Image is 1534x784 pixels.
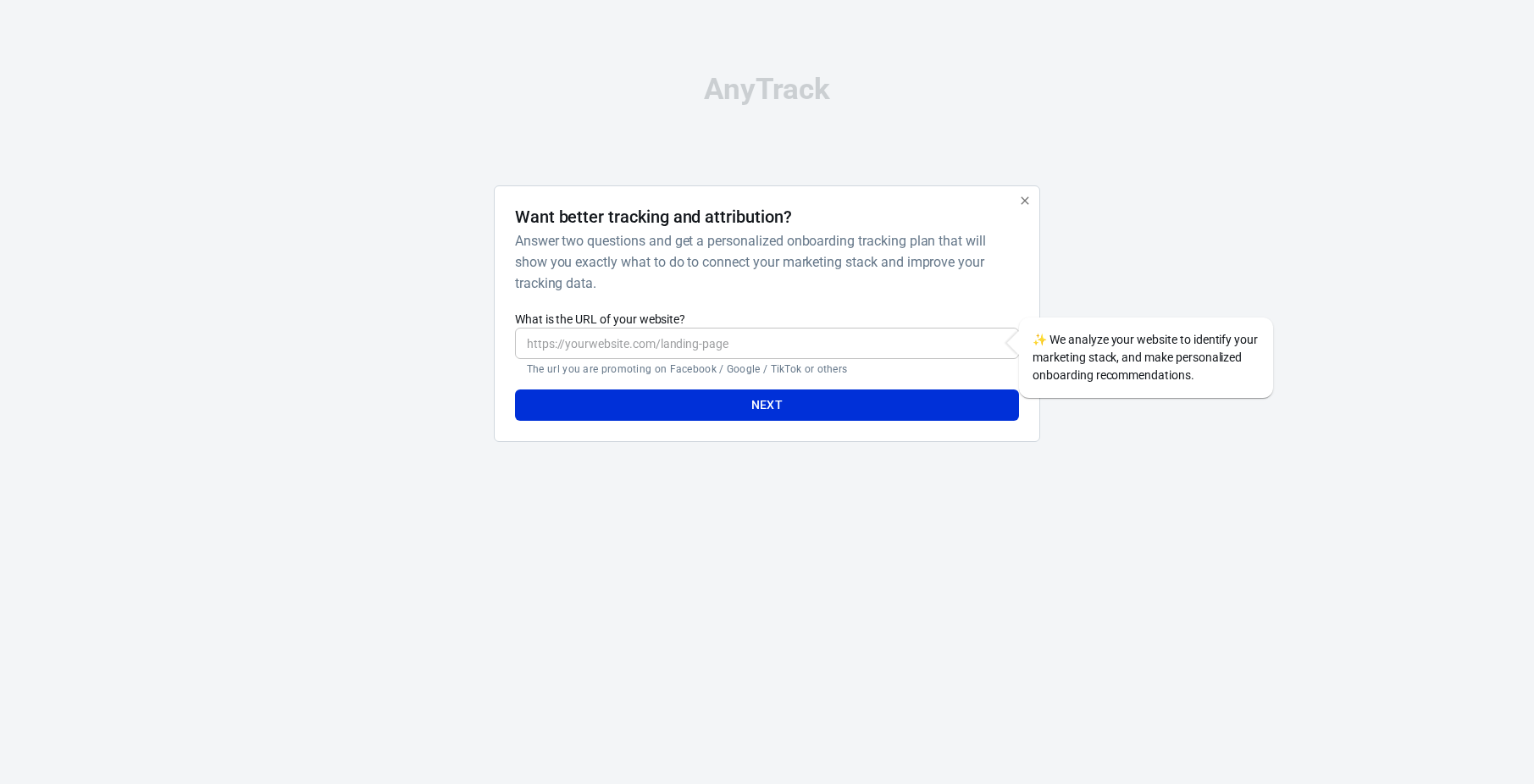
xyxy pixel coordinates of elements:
[344,75,1191,104] div: AnyTrack
[515,207,792,227] h4: Want better tracking and attribution?
[515,230,1012,294] h6: Answer two questions and get a personalized onboarding tracking plan that will show you exactly w...
[1033,333,1047,346] span: sparkles
[1019,317,1273,398] div: We analyze your website to identify your marketing stack, and make personalized onboarding recomm...
[527,362,1007,376] p: The url you are promoting on Facebook / Google / TikTok or others
[515,389,1019,421] button: Next
[515,311,1019,328] label: What is the URL of your website?
[515,328,1019,359] input: https://yourwebsite.com/landing-page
